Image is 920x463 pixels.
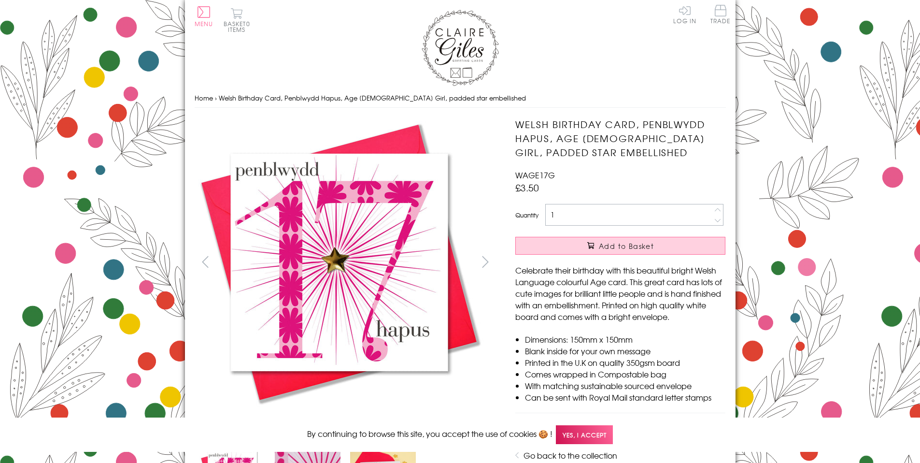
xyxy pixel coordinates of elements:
[515,169,555,181] span: WAGE17G
[422,10,499,86] img: Claire Giles Greetings Cards
[195,117,484,407] img: Welsh Birthday Card, Penblwydd Hapus, Age 17 Girl, padded star embellished
[195,6,213,27] button: Menu
[556,425,613,444] span: Yes, I accept
[219,93,526,102] span: Welsh Birthday Card, Penblwydd Hapus, Age [DEMOGRAPHIC_DATA] Girl, padded star embellished
[195,93,213,102] a: Home
[228,19,250,34] span: 0 items
[710,5,731,26] a: Trade
[525,391,725,403] li: Can be sent with Royal Mail standard letter stamps
[525,357,725,368] li: Printed in the U.K on quality 350gsm board
[524,449,617,461] a: Go back to the collection
[515,237,725,255] button: Add to Basket
[515,117,725,159] h1: Welsh Birthday Card, Penblwydd Hapus, Age [DEMOGRAPHIC_DATA] Girl, padded star embellished
[525,368,725,380] li: Comes wrapped in Compostable bag
[515,264,725,322] p: Celebrate their birthday with this beautiful bright Welsh Language colourful Age card. This great...
[515,211,538,219] label: Quantity
[710,5,731,24] span: Trade
[525,333,725,345] li: Dimensions: 150mm x 150mm
[474,251,496,273] button: next
[525,380,725,391] li: With matching sustainable sourced envelope
[515,181,539,194] span: £3.50
[195,19,213,28] span: Menu
[673,5,696,24] a: Log In
[599,241,654,251] span: Add to Basket
[224,8,250,32] button: Basket0 items
[195,251,216,273] button: prev
[195,88,726,108] nav: breadcrumbs
[215,93,217,102] span: ›
[525,345,725,357] li: Blank inside for your own message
